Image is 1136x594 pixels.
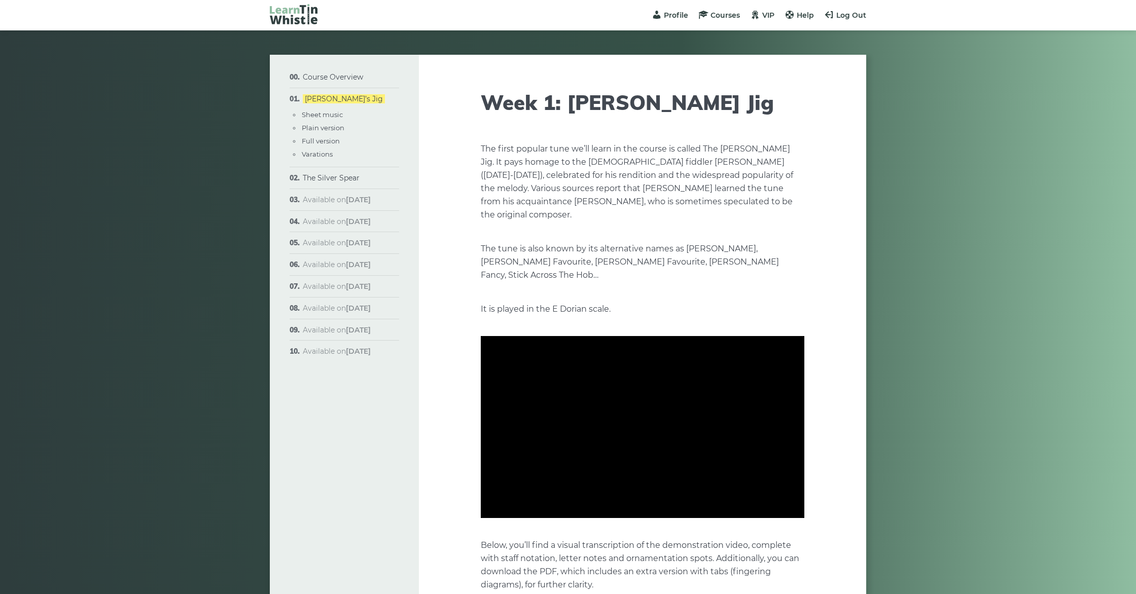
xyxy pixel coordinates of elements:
span: VIP [762,11,774,20]
a: [PERSON_NAME]’s Jig [303,94,385,103]
a: Help [785,11,814,20]
p: Below, you’ll find a visual transcription of the demonstration video, complete with staff notatio... [481,539,804,591]
strong: [DATE] [346,195,371,204]
strong: [DATE] [346,304,371,313]
strong: [DATE] [346,260,371,269]
span: Available on [303,304,371,313]
h1: Week 1: [PERSON_NAME] Jig [481,90,804,115]
span: Available on [303,238,371,247]
span: Available on [303,260,371,269]
a: Sheet music [302,110,343,119]
span: Log Out [836,11,866,20]
a: The Silver Spear [303,173,360,182]
a: Course Overview [303,72,363,82]
a: Profile [652,11,688,20]
span: Profile [664,11,688,20]
span: Courses [711,11,740,20]
a: Varations [302,150,333,158]
p: It is played in the E Dorian scale. [481,303,804,316]
span: Available on [303,217,371,226]
span: Available on [303,195,371,204]
a: Full version [302,137,340,145]
strong: [DATE] [346,282,371,291]
span: Available on [303,325,371,335]
strong: [DATE] [346,347,371,356]
span: Available on [303,347,371,356]
a: VIP [750,11,774,20]
strong: [DATE] [346,217,371,226]
a: Courses [698,11,740,20]
p: The first popular tune we’ll learn in the course is called The [PERSON_NAME] Jig. It pays homage ... [481,142,804,221]
strong: [DATE] [346,325,371,335]
a: Plain version [302,124,344,132]
p: The tune is also known by its alternative names as [PERSON_NAME], [PERSON_NAME] Favourite, [PERSO... [481,242,804,282]
span: Available on [303,282,371,291]
a: Log Out [824,11,866,20]
strong: [DATE] [346,238,371,247]
span: Help [797,11,814,20]
img: LearnTinWhistle.com [270,4,317,24]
